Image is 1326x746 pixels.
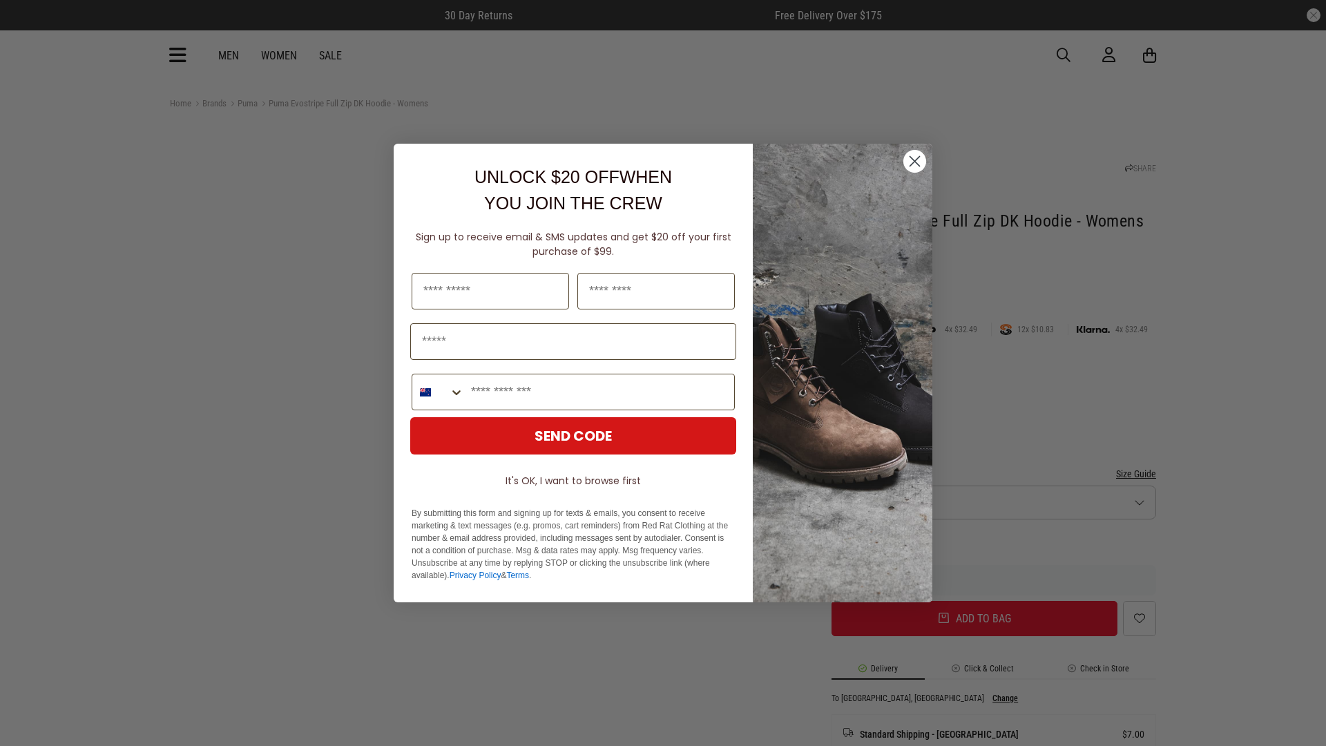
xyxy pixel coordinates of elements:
button: Open LiveChat chat widget [11,6,52,47]
button: It's OK, I want to browse first [410,468,736,493]
span: UNLOCK $20 OFF [474,167,619,186]
input: Email [410,323,736,360]
button: SEND CODE [410,417,736,455]
button: Close dialog [903,149,927,173]
button: Search Countries [412,374,464,410]
img: f7662613-148e-4c88-9575-6c6b5b55a647.jpeg [753,144,932,602]
input: First Name [412,273,569,309]
span: Sign up to receive email & SMS updates and get $20 off your first purchase of $99. [416,230,731,258]
span: WHEN [619,167,672,186]
p: By submitting this form and signing up for texts & emails, you consent to receive marketing & tex... [412,507,735,582]
a: Privacy Policy [450,571,501,580]
span: YOU JOIN THE CREW [484,193,662,213]
img: New Zealand [420,387,431,398]
a: Terms [506,571,529,580]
